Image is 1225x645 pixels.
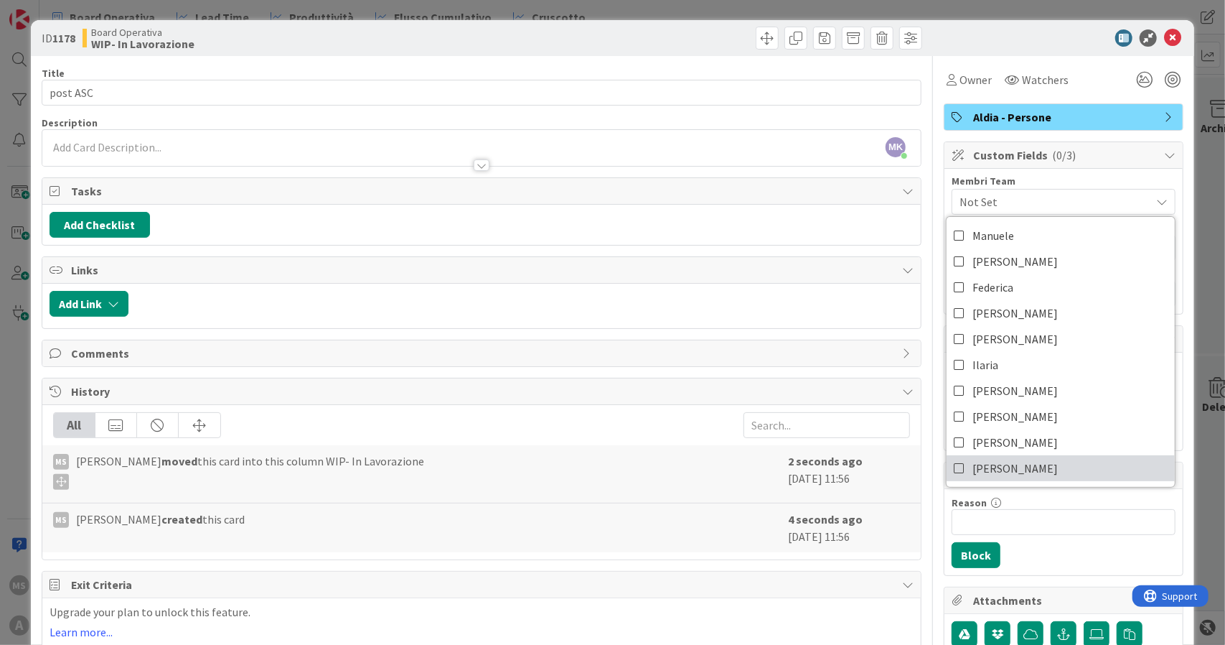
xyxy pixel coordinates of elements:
span: Support [30,2,65,19]
button: Block [952,542,1000,568]
span: ( 0/3 ) [1052,148,1076,162]
button: Add Checklist [50,212,150,238]
a: [PERSON_NAME] [947,404,1175,430]
span: Ilaria [972,354,998,376]
b: 1178 [52,31,75,45]
span: [PERSON_NAME] [972,458,1058,479]
a: [PERSON_NAME] [947,249,1175,274]
span: Comments [71,345,896,362]
a: [PERSON_NAME] [947,430,1175,455]
a: [PERSON_NAME] [947,326,1175,352]
div: MS [53,512,69,528]
span: Links [71,261,896,279]
div: Membri Team [952,176,1175,186]
span: Aldia - Persone [973,108,1157,126]
b: created [161,512,202,526]
span: [PERSON_NAME] [972,251,1058,272]
b: 2 seconds ago [788,454,863,468]
span: Description [42,116,98,129]
span: [PERSON_NAME] this card into this column WIP- In Lavorazione [76,453,424,490]
b: moved [161,454,197,468]
span: Attachments [973,592,1157,609]
label: Reason [952,496,987,509]
span: [PERSON_NAME] [972,432,1058,453]
span: Not Set [959,193,1150,210]
input: type card name here... [42,80,922,106]
label: Title [42,67,65,80]
span: History [71,383,896,400]
span: [PERSON_NAME] [972,302,1058,324]
a: Ilaria [947,352,1175,378]
span: Tasks [71,182,896,200]
span: [PERSON_NAME] [972,328,1058,350]
span: [PERSON_NAME] [972,406,1058,427]
span: MK [886,137,906,157]
b: WIP- In Lavorazione [91,38,194,50]
span: Manuele [972,225,1014,246]
div: [DATE] 11:56 [788,453,910,496]
span: [PERSON_NAME] this card [76,511,245,528]
span: ID [42,29,75,47]
span: Custom Fields [973,147,1157,164]
a: Learn more... [50,626,113,639]
b: 4 seconds ago [788,512,863,526]
input: Search... [743,412,910,438]
div: MS [53,454,69,470]
span: Watchers [1022,71,1069,88]
span: Owner [959,71,992,88]
a: Manuele [947,223,1175,249]
a: [PERSON_NAME] [947,455,1175,481]
span: Federica [972,277,1013,298]
span: Exit Criteria [71,576,896,593]
span: [PERSON_NAME] [972,380,1058,402]
div: All [54,413,95,437]
button: Add Link [50,291,128,317]
a: [PERSON_NAME] [947,300,1175,326]
a: [PERSON_NAME] [947,378,1175,404]
span: Board Operativa [91,27,194,38]
a: Federica [947,274,1175,300]
div: [DATE] 11:56 [788,511,910,545]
